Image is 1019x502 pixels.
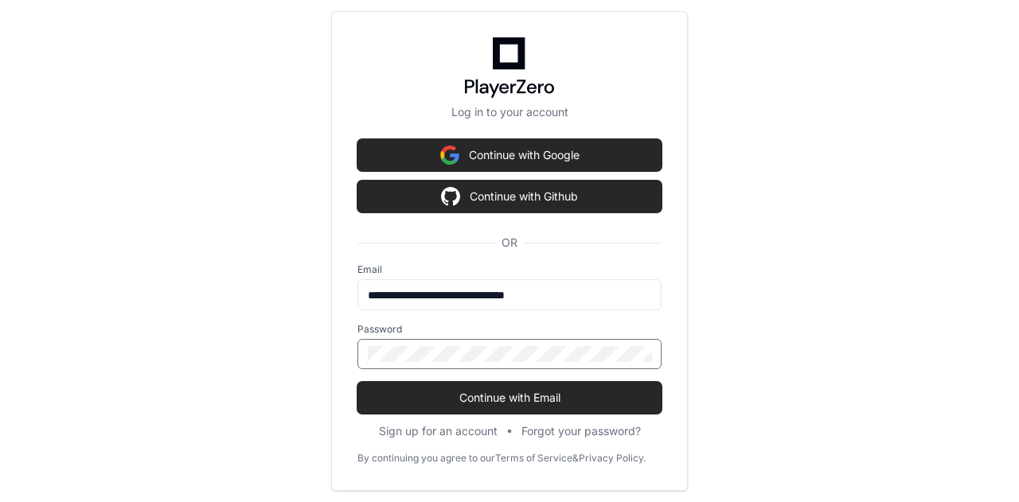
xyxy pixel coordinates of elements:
[495,235,524,251] span: OR
[579,452,646,465] a: Privacy Policy.
[357,323,662,336] label: Password
[441,181,460,212] img: Sign in with google
[572,452,579,465] div: &
[495,452,572,465] a: Terms of Service
[357,263,662,276] label: Email
[379,423,498,439] button: Sign up for an account
[521,423,641,439] button: Forgot your password?
[357,382,662,414] button: Continue with Email
[357,104,662,120] p: Log in to your account
[440,139,459,171] img: Sign in with google
[357,181,662,212] button: Continue with Github
[357,452,495,465] div: By continuing you agree to our
[357,139,662,171] button: Continue with Google
[357,390,662,406] span: Continue with Email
